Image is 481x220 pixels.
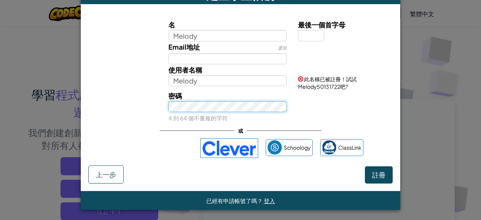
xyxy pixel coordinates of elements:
span: 上一步 [96,170,116,179]
iframe: 「使用 Google 帳戶登入」按鈕 [114,140,197,156]
button: 註冊 [365,166,393,184]
small: 4 到 64 個不重複的字符 [168,114,228,121]
span: 此名稱已被註冊！試試Melody50131722吧? [298,76,357,90]
span: Email地址 [168,42,200,51]
span: 已經有申請帳號了嗎？ [206,197,264,204]
span: 使用者名稱 [168,65,202,74]
img: classlink-logo-small.png [322,140,336,155]
span: 密碼 [168,91,182,100]
span: Schoology [284,142,311,153]
span: 名 [168,20,175,29]
span: 註冊 [372,170,386,179]
span: 最後一個首字母 [298,20,345,29]
span: ClassLink [338,142,362,153]
a: 登入 [264,197,275,204]
button: 上一步 [88,165,124,184]
span: 或 [234,125,247,136]
span: 選填 [278,45,287,51]
img: clever-logo-blue.png [200,138,258,158]
img: schoology.png [268,140,282,155]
